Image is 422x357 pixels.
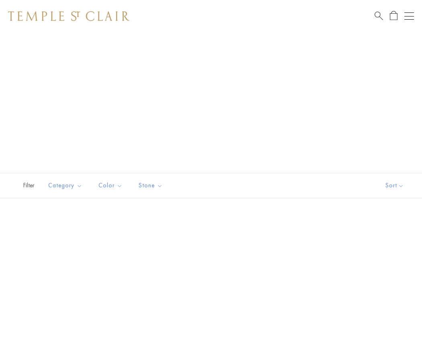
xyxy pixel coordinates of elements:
[94,181,129,191] span: Color
[375,11,383,21] a: Search
[404,11,414,21] button: Open navigation
[92,176,129,195] button: Color
[8,11,129,21] img: Temple St. Clair
[44,181,88,191] span: Category
[390,11,397,21] a: Open Shopping Bag
[42,176,88,195] button: Category
[133,176,169,195] button: Stone
[135,181,169,191] span: Stone
[367,173,422,198] button: Show sort by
